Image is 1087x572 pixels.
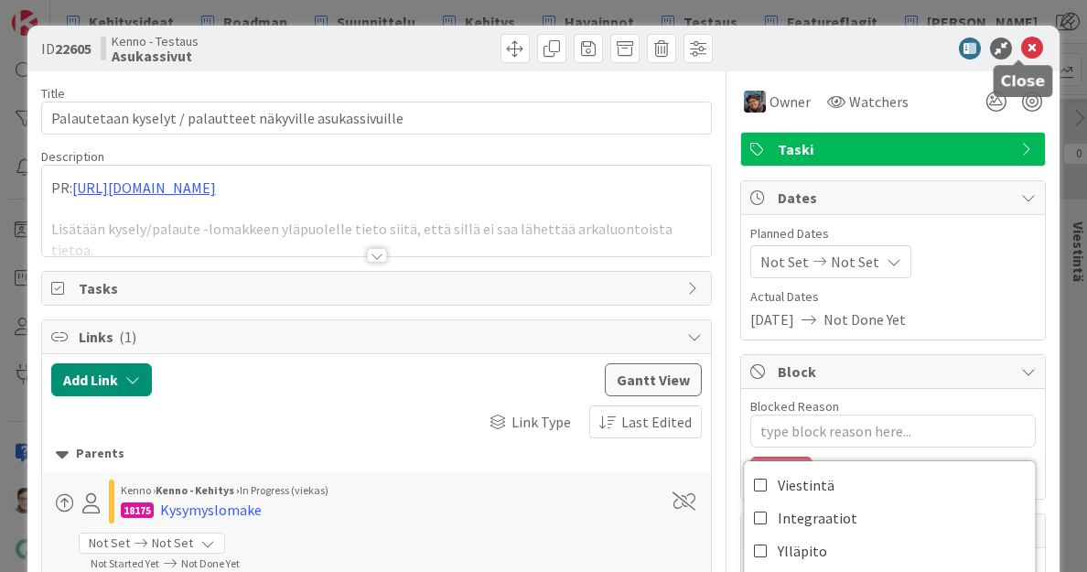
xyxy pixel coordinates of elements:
[745,534,1036,567] a: Ylläpito
[849,91,909,113] span: Watchers
[750,308,794,330] span: [DATE]
[831,251,879,273] span: Not Set
[745,502,1036,534] a: Integraatiot
[750,224,1036,243] span: Planned Dates
[79,277,679,299] span: Tasks
[778,504,857,532] span: Integraatiot
[41,38,91,59] span: ID
[41,102,713,135] input: type card name here...
[778,187,1012,209] span: Dates
[760,251,809,273] span: Not Set
[778,471,834,499] span: Viestintä
[750,398,839,415] label: Blocked Reason
[744,91,766,113] img: PP
[823,308,906,330] span: Not Done Yet
[89,534,130,553] span: Not Set
[91,556,159,570] span: Not Started Yet
[778,361,1012,383] span: Block
[621,411,692,433] span: Last Edited
[156,483,240,497] b: Kenno - Kehitys ›
[511,411,571,433] span: Link Type
[79,326,679,348] span: Links
[112,49,199,63] b: Asukassivut
[160,499,262,521] div: Kysymyslomake
[750,287,1036,307] span: Actual Dates
[72,178,216,197] a: [URL][DOMAIN_NAME]
[152,534,193,553] span: Not Set
[240,483,328,497] span: In Progress (viekas)
[1001,72,1046,90] h5: Close
[56,444,698,464] div: Parents
[121,483,156,497] span: Kenno ›
[745,469,1036,502] a: Viestintä
[181,556,240,570] span: Not Done Yet
[112,34,199,49] span: Kenno - Testaus
[605,363,702,396] button: Gantt View
[41,148,104,165] span: Description
[51,178,703,199] p: PR:
[41,85,65,102] label: Title
[121,502,154,518] div: 18175
[778,537,827,565] span: Ylläpito
[119,328,136,346] span: ( 1 )
[770,91,811,113] span: Owner
[589,405,702,438] button: Last Edited
[55,39,91,58] b: 22605
[778,138,1012,160] span: Taski
[51,363,152,396] button: Add Link
[750,457,813,490] button: Block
